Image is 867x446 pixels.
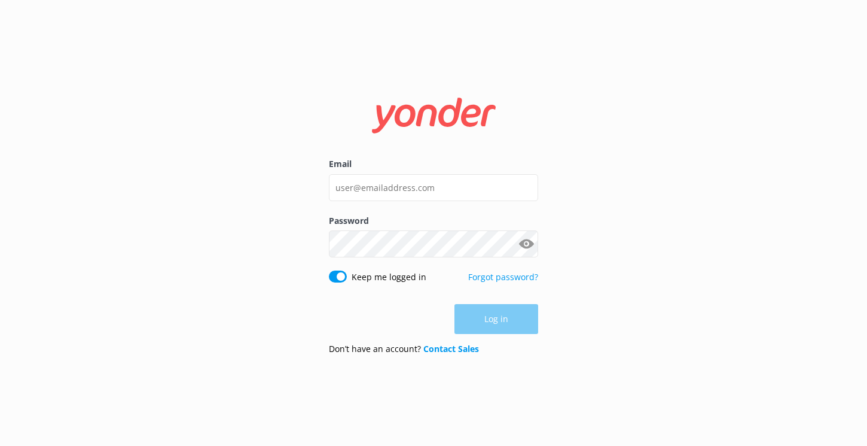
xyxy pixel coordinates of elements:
label: Email [329,157,538,171]
label: Password [329,214,538,227]
button: Show password [514,232,538,256]
input: user@emailaddress.com [329,174,538,201]
p: Don’t have an account? [329,342,479,356]
a: Forgot password? [468,271,538,283]
a: Contact Sales [423,343,479,354]
label: Keep me logged in [352,271,426,284]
